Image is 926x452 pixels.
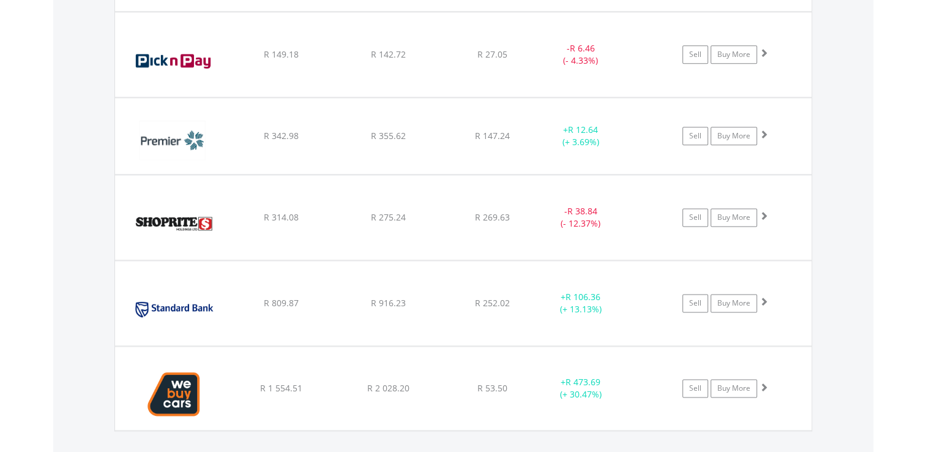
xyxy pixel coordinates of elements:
div: + (+ 3.69%) [535,124,627,148]
span: R 342.98 [264,130,299,141]
a: Sell [682,45,708,64]
span: R 916.23 [371,297,406,309]
a: Sell [682,127,708,145]
span: R 809.87 [264,297,299,309]
span: R 53.50 [477,382,507,394]
span: R 314.08 [264,211,299,223]
span: R 147.24 [475,130,510,141]
span: R 1 554.51 [260,382,302,394]
span: R 149.18 [264,48,299,60]
a: Buy More [711,294,757,312]
span: R 38.84 [567,205,597,217]
a: Sell [682,379,708,397]
span: R 12.64 [568,124,598,135]
img: EQU.ZA.PMR.png [121,113,226,171]
img: EQU.ZA.SBK.png [121,276,226,342]
a: Buy More [711,208,757,227]
span: R 2 028.20 [367,382,409,394]
span: R 6.46 [570,42,595,54]
span: R 142.72 [371,48,406,60]
div: + (+ 30.47%) [535,376,627,401]
span: R 252.02 [475,297,510,309]
span: R 27.05 [477,48,507,60]
img: EQU.ZA.PIK.png [121,28,226,94]
span: R 106.36 [566,291,600,303]
a: Buy More [711,379,757,397]
a: Sell [682,208,708,227]
img: EQU.ZA.WBC.png [121,362,226,428]
div: + (+ 13.13%) [535,291,627,315]
a: Buy More [711,127,757,145]
span: R 473.69 [566,376,600,388]
span: R 275.24 [371,211,406,223]
div: - (- 12.37%) [535,205,627,230]
span: R 355.62 [371,130,406,141]
img: EQU.ZA.SHP.png [121,190,226,257]
span: R 269.63 [475,211,510,223]
a: Buy More [711,45,757,64]
a: Sell [682,294,708,312]
div: - (- 4.33%) [535,42,627,67]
